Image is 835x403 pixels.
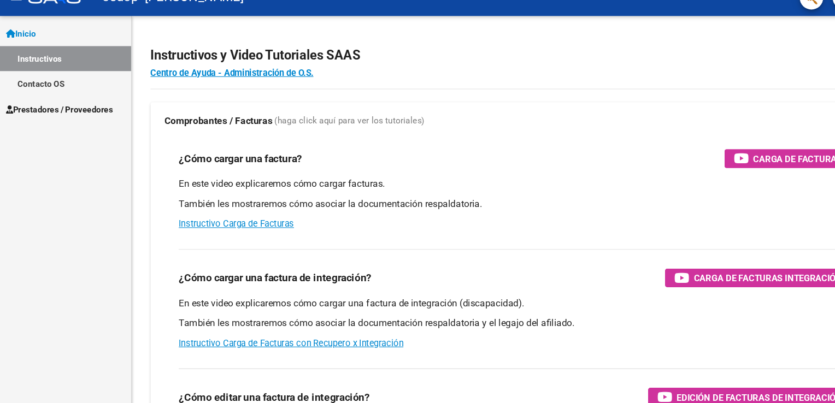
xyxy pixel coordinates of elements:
[813,10,826,23] mat-icon: person
[5,116,105,128] span: Prestadores / Proveedores
[673,159,791,176] button: Carga de Facturas
[618,270,791,287] button: Carga de Facturas Integración
[166,271,345,286] h3: ¿Cómo cargar una factura de integración?
[128,5,227,29] span: - [PERSON_NAME]
[166,334,375,344] a: Instructivo Carga de Facturas con Recupero x Integración
[153,127,253,139] strong: Comprobantes / Facturas
[5,45,33,57] span: Inicio
[140,115,818,150] mat-expansion-panel-header: Comprobantes / Facturas (haga click aquí para ver los tutoriales)
[166,296,791,308] p: En este video explicaremos cómo cargar una factura de integración (discapacidad).
[798,366,824,392] div: Open Intercom Messenger
[166,185,791,197] p: En este video explicaremos cómo cargar facturas.
[140,61,818,82] h2: Instructivos y Video Tutoriales SAAS
[629,383,783,396] span: Edición de Facturas de integración
[166,382,344,397] h3: ¿Cómo editar una factura de integración?
[9,10,22,23] mat-icon: menu
[166,223,273,233] a: Instructivo Carga de Facturas
[140,83,291,93] a: Centro de Ayuda - Administración de O.S.
[166,204,791,216] p: También les mostraremos cómo asociar la documentación respaldatoria.
[700,161,783,175] span: Carga de Facturas
[86,5,128,29] span: - osdop
[166,160,281,175] h3: ¿Cómo cargar una factura?
[645,272,783,286] span: Carga de Facturas Integración
[166,315,791,327] p: También les mostraremos cómo asociar la documentación respaldatoria y el legajo del afiliado.
[602,381,791,398] button: Edición de Facturas de integración
[255,127,395,139] span: (haga click aquí para ver los tutoriales)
